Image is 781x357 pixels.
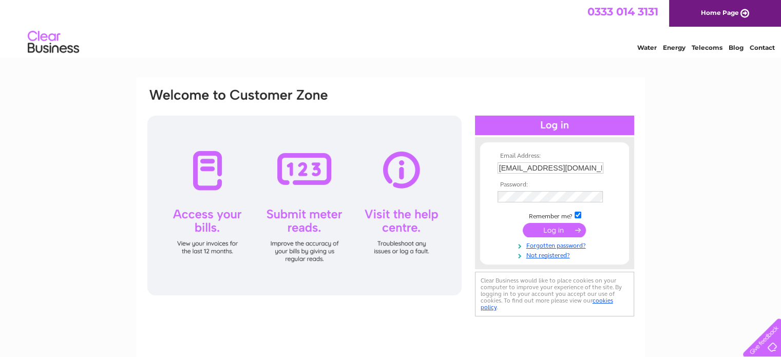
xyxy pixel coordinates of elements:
th: Email Address: [495,153,614,160]
a: Water [637,44,657,51]
img: logo.png [27,27,80,58]
div: Clear Business would like to place cookies on your computer to improve your experience of the sit... [475,272,634,316]
td: Remember me? [495,210,614,220]
a: cookies policy [481,297,613,311]
a: Contact [750,44,775,51]
a: Not registered? [498,250,614,259]
a: Blog [729,44,744,51]
a: Telecoms [692,44,722,51]
th: Password: [495,181,614,189]
div: Clear Business is a trading name of Verastar Limited (registered in [GEOGRAPHIC_DATA] No. 3667643... [148,6,634,50]
input: Submit [523,223,586,237]
a: Forgotten password? [498,240,614,250]
a: 0333 014 3131 [587,5,658,18]
a: Energy [663,44,685,51]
